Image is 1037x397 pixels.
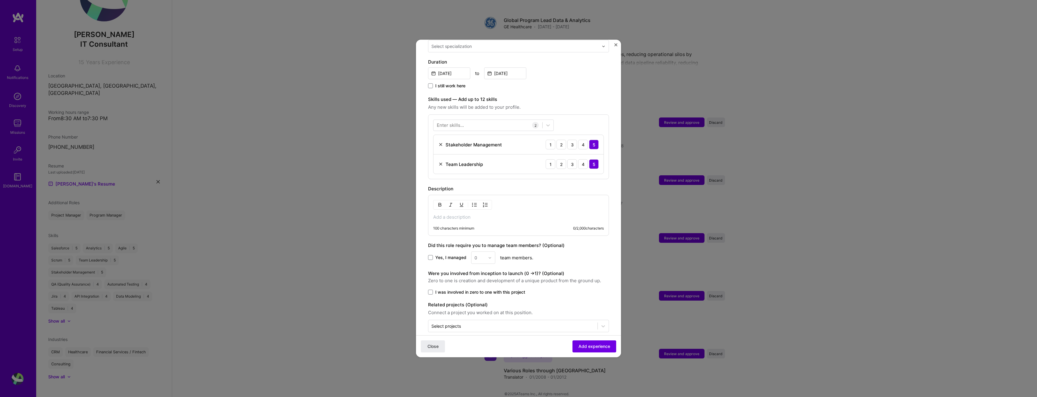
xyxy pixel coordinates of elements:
span: Any new skills will be added to your profile. [428,104,609,111]
button: Close [421,340,445,352]
div: Select projects [431,323,461,329]
div: Stakeholder Management [446,141,502,148]
span: Add experience [578,343,610,349]
img: drop icon [602,44,605,48]
div: 3 [567,140,577,149]
div: 0 / 2,000 characters [573,226,604,231]
span: Close [427,343,439,349]
div: 5 [589,140,599,149]
div: Select specialization [431,43,472,49]
input: Date [484,67,526,79]
img: Underline [459,202,464,207]
div: 4 [578,140,588,149]
div: Enter skills... [437,122,464,128]
div: 100 characters minimum [433,226,474,231]
label: Skills used — Add up to 12 skills [428,96,609,103]
label: Did this role require you to manage team members? (Optional) [428,242,565,248]
label: Related projects (Optional) [428,301,609,308]
div: 2 [556,159,566,169]
div: 4 [578,159,588,169]
span: Zero to one is creation and development of a unique product from the ground up. [428,277,609,284]
span: Yes, I managed [435,255,466,261]
span: I still work here [435,83,465,89]
input: Date [428,67,470,79]
button: Close [614,43,617,50]
div: 2 [556,140,566,149]
button: Add experience [572,340,616,352]
span: I was involved in zero to one with this project [435,289,525,295]
img: Remove [438,162,443,167]
img: UL [472,202,477,207]
img: Italic [448,202,453,207]
label: Were you involved from inception to launch (0 - > 1)? (Optional) [428,270,564,276]
label: Description [428,186,453,192]
div: 1 [546,140,555,149]
img: Remove [438,142,443,147]
div: 5 [589,159,599,169]
div: 3 [567,159,577,169]
label: Duration [428,58,609,66]
div: to [475,70,479,77]
div: 1 [546,159,555,169]
div: 2 [532,122,539,129]
span: Connect a project you worked on at this position. [428,309,609,316]
img: OL [483,202,488,207]
div: Team Leadership [446,161,483,167]
div: team members. [428,252,609,264]
img: Bold [437,202,442,207]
